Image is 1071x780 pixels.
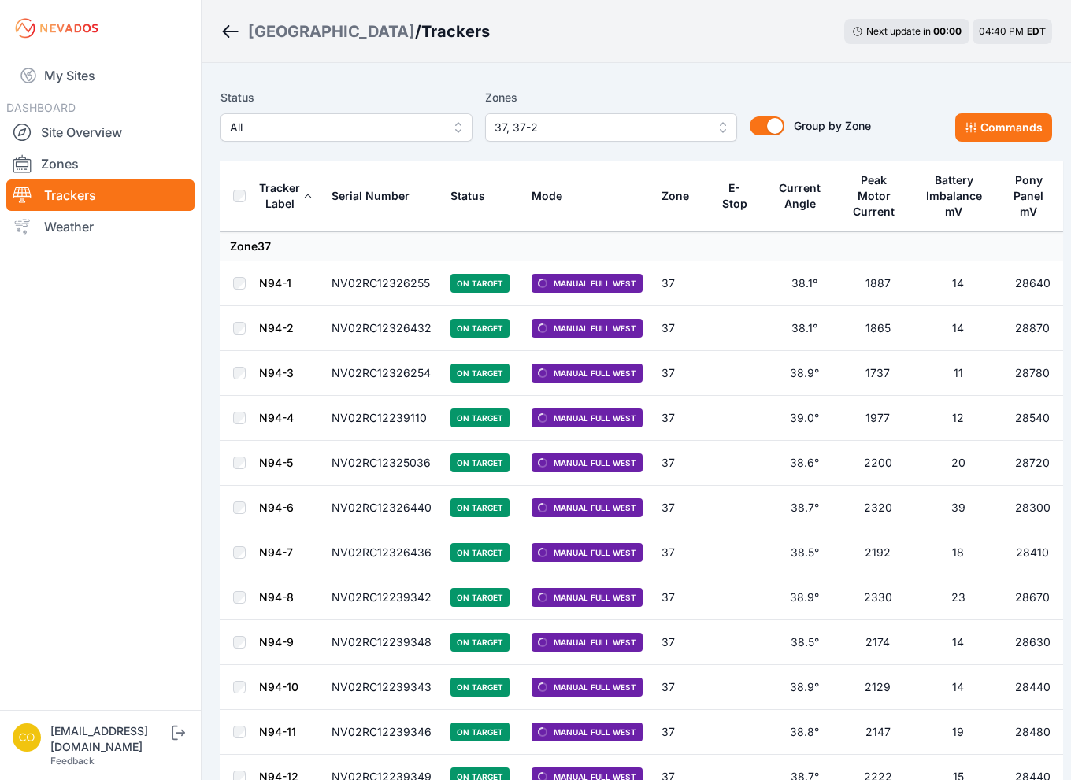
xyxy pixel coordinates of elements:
button: All [220,113,472,142]
td: 37 [652,306,711,351]
button: Tracker Label [259,169,313,223]
span: Manual Full West [532,543,643,562]
td: 38.6° [768,441,841,486]
span: Manual Full West [532,274,643,293]
td: NV02RC12326432 [322,306,441,351]
td: 2320 [841,486,914,530]
div: Serial Number [332,188,409,204]
td: 37 [652,396,711,441]
td: 28540 [1002,396,1063,441]
td: NV02RC12325036 [322,441,441,486]
td: 38.8° [768,710,841,755]
td: 19 [914,710,1002,755]
span: Manual Full West [532,588,643,607]
a: Weather [6,211,195,242]
td: 14 [914,261,1002,306]
td: 38.9° [768,575,841,620]
button: Mode [532,177,575,215]
td: 2129 [841,665,914,710]
span: On Target [450,543,510,562]
button: Zone [661,177,702,215]
a: N94-2 [259,321,294,335]
td: 20 [914,441,1002,486]
td: 28480 [1002,710,1063,755]
td: NV02RC12239342 [322,575,441,620]
button: E-Stop [721,169,758,223]
td: 2174 [841,620,914,665]
span: On Target [450,498,510,517]
a: N94-10 [259,680,298,693]
td: 2147 [841,710,914,755]
div: E-Stop [721,180,748,212]
div: Tracker Label [259,180,300,212]
td: 14 [914,665,1002,710]
td: 37 [652,620,711,665]
button: 37, 37-2 [485,113,737,142]
span: DASHBOARD [6,101,76,114]
td: 28410 [1002,530,1063,575]
span: On Target [450,408,510,427]
span: Group by Zone [794,119,871,132]
a: N94-5 [259,456,293,469]
td: 37 [652,665,711,710]
div: [EMAIL_ADDRESS][DOMAIN_NAME] [50,723,169,755]
td: NV02RC12326436 [322,530,441,575]
td: 39.0° [768,396,841,441]
a: N94-4 [259,411,294,424]
span: Manual Full West [532,319,643,338]
td: 18 [914,530,1002,575]
td: 28300 [1002,486,1063,530]
a: N94-7 [259,545,293,559]
div: Zone [661,188,689,204]
span: Manual Full West [532,453,643,472]
td: 28870 [1002,306,1063,351]
a: N94-8 [259,590,294,604]
span: On Target [450,678,510,697]
td: 1887 [841,261,914,306]
button: Commands [955,113,1052,142]
a: N94-11 [259,725,296,738]
td: 38.7° [768,486,841,530]
span: On Target [450,453,510,472]
td: 39 [914,486,1002,530]
div: Pony Panel mV [1011,172,1047,220]
td: NV02RC12239343 [322,665,441,710]
img: Nevados [13,16,101,41]
td: NV02RC12239110 [322,396,441,441]
td: 2330 [841,575,914,620]
td: 2192 [841,530,914,575]
td: 37 [652,530,711,575]
span: On Target [450,723,510,741]
td: 2200 [841,441,914,486]
span: 04:40 PM [979,25,1024,37]
span: Manual Full West [532,633,643,652]
td: 37 [652,486,711,530]
td: 37 [652,261,711,306]
div: Mode [532,188,562,204]
td: 1737 [841,351,914,396]
a: [GEOGRAPHIC_DATA] [248,20,415,43]
td: 38.5° [768,620,841,665]
td: NV02RC12326254 [322,351,441,396]
label: Status [220,88,472,107]
td: 37 [652,710,711,755]
span: On Target [450,319,510,338]
a: Zones [6,148,195,179]
td: 37 [652,441,711,486]
td: 14 [914,620,1002,665]
td: 37 [652,575,711,620]
div: Status [450,188,485,204]
td: 38.1° [768,261,841,306]
td: 38.9° [768,351,841,396]
span: 37, 37-2 [495,118,706,137]
a: My Sites [6,57,195,94]
span: All [230,118,441,137]
a: N94-1 [259,276,291,290]
a: Site Overview [6,116,195,148]
button: Status [450,177,498,215]
button: Pony Panel mV [1011,161,1054,231]
span: / [415,20,421,43]
td: 38.5° [768,530,841,575]
h3: Trackers [421,20,490,43]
